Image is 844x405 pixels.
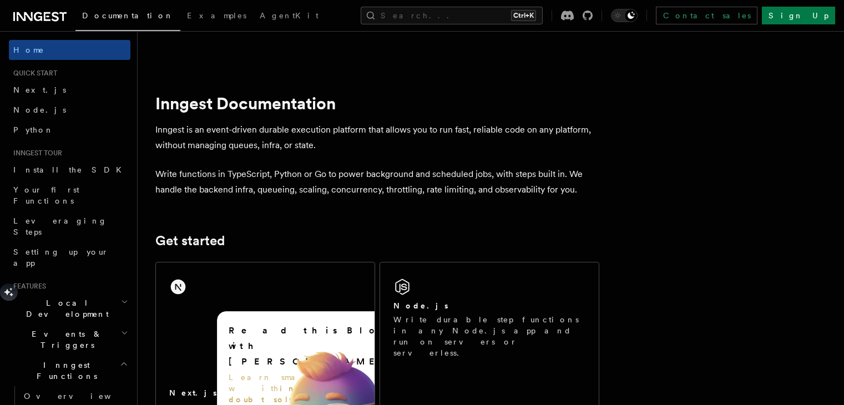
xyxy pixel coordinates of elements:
a: Node.js [9,100,130,120]
button: Local Development [9,293,130,324]
span: Events & Triggers [9,328,121,351]
span: Home [13,44,44,55]
a: Get started [155,233,225,249]
span: Features [9,282,46,291]
button: Events & Triggers [9,324,130,355]
span: Your first Functions [13,185,79,205]
a: Leveraging Steps [9,211,130,242]
h2: Node.js [393,300,448,311]
span: Install the SDK [13,165,128,174]
span: Next.js [13,85,66,94]
span: Inngest Functions [9,360,120,382]
span: Node.js [13,105,66,114]
span: Local Development [9,297,121,320]
a: Next.js [9,80,130,100]
span: Leveraging Steps [13,216,107,236]
h2: Next.js [169,387,217,398]
span: Inngest tour [9,149,62,158]
a: Install the SDK [9,160,130,180]
span: Python [13,125,54,134]
p: Write functions in TypeScript, Python or Go to power background and scheduled jobs, with steps bu... [155,166,599,198]
a: Home [9,40,130,60]
p: Inngest is an event-driven durable execution platform that allows you to run fast, reliable code ... [155,122,599,153]
h1: Inngest Documentation [155,93,599,113]
p: Write durable step functions in any Node.js app and run on servers or serverless. [393,314,585,358]
button: Inngest Functions [9,355,130,386]
a: Setting up your app [9,242,130,273]
a: Python [9,120,130,140]
a: Your first Functions [9,180,130,211]
span: Setting up your app [13,247,109,267]
span: Overview [24,392,138,401]
span: Quick start [9,69,57,78]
